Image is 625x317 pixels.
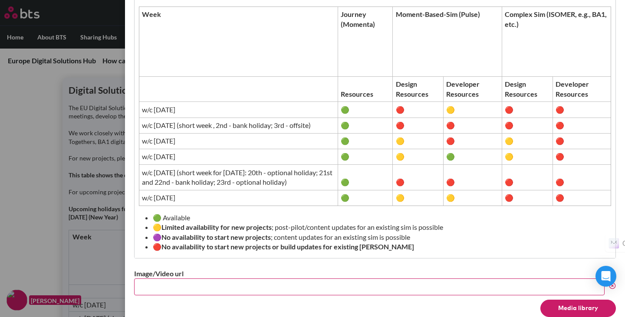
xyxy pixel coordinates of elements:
div: Open Intercom Messenger [595,266,616,287]
span: 🔴 [556,193,608,203]
span: 🟢 [341,177,389,187]
span: 🔴 [446,121,499,130]
span: 🔴 [556,177,608,187]
strong: Limited availability for new projects [161,223,272,231]
span: w/c [DATE] [142,193,335,203]
strong: Design Resources [396,80,428,98]
li: 🟢 Available [153,213,605,222]
span: 🔴 [556,136,608,146]
span: 🔴 [505,177,549,187]
strong: Developer Resources [446,80,480,98]
strong: No availability to start new projects or build updates for existing [PERSON_NAME] [161,242,414,251]
span: 🔴 [556,121,608,130]
span: w/c [DATE] [142,152,335,161]
span: 🔴 [396,121,441,130]
strong: Moment-Based-Sim (Pulse) [396,10,480,18]
span: 🔴 [446,177,499,187]
strong: No availability to start new projects [161,233,271,241]
span: 🟡 [396,136,441,146]
span: w/c [DATE] (short week , 2nd - bank holiday; 3rd - offsite) [142,121,335,130]
span: 🔴 [505,105,549,114]
span: 🔴 [396,177,441,187]
span: 🔴 [556,105,608,114]
span: 🟢 [341,105,389,114]
span: 🔴 [505,121,549,130]
li: 🟣 ; content updates for an existing sim is possible [153,232,605,242]
strong: Developer Resources [556,80,589,98]
button: Media library [540,300,616,317]
span: 🟡 [446,193,499,203]
label: Image/Video url [134,269,616,278]
li: 🟡 ; post-pilot/content updates for an existing sim is possible [153,222,605,232]
strong: Week [142,10,161,18]
span: 🟡 [396,152,441,161]
span: w/c [DATE] (short week for [DATE]: 20th - optional holiday; 21st and 22nd - bank holiday; 23rd - ... [142,168,335,187]
span: 🟢 [341,193,389,203]
span: w/c [DATE] [142,105,335,114]
span: 🟡 [396,193,441,203]
span: 🔴 [556,152,608,161]
strong: Resources [341,90,373,98]
span: w/c [DATE] [142,136,335,146]
span: 🟡 [446,105,499,114]
span: 🟢 [341,121,389,130]
span: 🟡 [505,136,549,146]
span: 🟡 [505,152,549,161]
span: 🟢 [341,152,389,161]
strong: Design Resources [505,80,537,98]
span: 🔴 [446,136,499,146]
span: 🔴 [396,105,441,114]
strong: Journey (Momenta) [341,10,375,28]
strong: Complex Sim (ISOMER, e.g., BA1, etc.) [505,10,607,28]
li: 🔴 [153,242,605,252]
span: 🔴 [505,193,549,203]
span: 🟢 [341,136,389,146]
span: 🟢 [446,152,499,161]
